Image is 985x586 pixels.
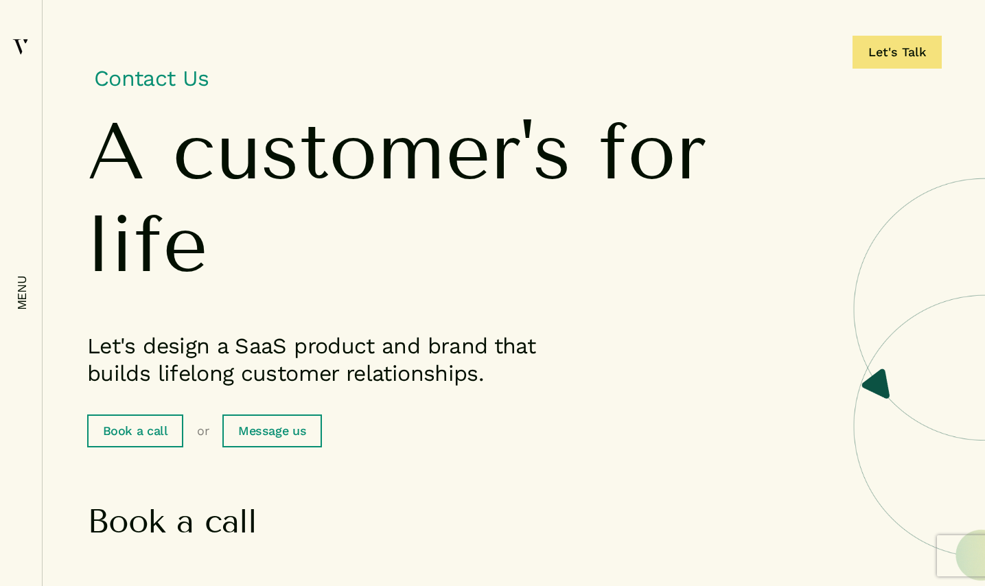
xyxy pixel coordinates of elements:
[172,106,571,198] span: customer's
[87,106,145,198] span: A
[222,414,321,447] a: Message us
[15,276,29,311] em: menu
[87,332,554,387] p: Let's design a SaaS product and brand that builds lifelong customer relationships.
[87,502,911,541] h2: Book a call
[87,58,940,106] h1: Contact Us
[87,414,183,447] a: Book a call
[599,106,706,198] span: for
[853,36,942,69] a: Let's Talk
[197,423,209,439] span: or
[87,198,208,291] span: life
